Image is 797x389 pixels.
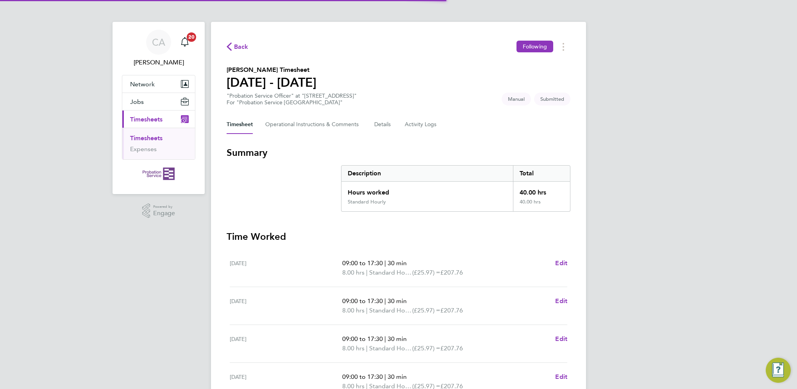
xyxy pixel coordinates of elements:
[227,93,357,106] div: "Probation Service Officer" at "[STREET_ADDRESS]"
[388,259,407,267] span: 30 min
[130,145,157,153] a: Expenses
[130,98,144,105] span: Jobs
[534,93,570,105] span: This timesheet is Submitted.
[143,168,174,180] img: probationservice-logo-retina.png
[369,344,412,353] span: Standard Hourly
[113,22,205,194] nav: Main navigation
[440,269,463,276] span: £207.76
[342,259,383,267] span: 09:00 to 17:30
[348,199,386,205] div: Standard Hourly
[142,203,175,218] a: Powered byEngage
[440,307,463,314] span: £207.76
[384,259,386,267] span: |
[227,99,357,106] div: For "Probation Service [GEOGRAPHIC_DATA]"
[366,344,368,352] span: |
[523,43,547,50] span: Following
[342,269,365,276] span: 8.00 hrs
[366,269,368,276] span: |
[555,372,567,382] a: Edit
[227,146,570,159] h3: Summary
[412,307,440,314] span: (£25.97) =
[342,344,365,352] span: 8.00 hrs
[555,297,567,305] span: Edit
[234,42,248,52] span: Back
[555,259,567,268] a: Edit
[265,115,362,134] button: Operational Instructions & Comments
[122,93,195,110] button: Jobs
[342,335,383,343] span: 09:00 to 17:30
[227,42,248,52] button: Back
[152,37,165,47] span: CA
[369,306,412,315] span: Standard Hourly
[130,116,163,123] span: Timesheets
[555,334,567,344] a: Edit
[342,307,365,314] span: 8.00 hrs
[388,373,407,380] span: 30 min
[122,58,195,67] span: Charlotte Andrews
[341,182,513,199] div: Hours worked
[230,259,342,277] div: [DATE]
[388,297,407,305] span: 30 min
[342,373,383,380] span: 09:00 to 17:30
[513,182,570,199] div: 40.00 hrs
[384,335,386,343] span: |
[388,335,407,343] span: 30 min
[412,269,440,276] span: (£25.97) =
[513,199,570,211] div: 40.00 hrs
[412,344,440,352] span: (£25.97) =
[555,373,567,380] span: Edit
[153,203,175,210] span: Powered by
[384,297,386,305] span: |
[502,93,531,105] span: This timesheet was manually created.
[342,297,383,305] span: 09:00 to 17:30
[153,210,175,217] span: Engage
[187,32,196,42] span: 20
[227,75,316,90] h1: [DATE] - [DATE]
[555,335,567,343] span: Edit
[366,307,368,314] span: |
[122,75,195,93] button: Network
[230,296,342,315] div: [DATE]
[341,166,513,181] div: Description
[555,296,567,306] a: Edit
[405,115,438,134] button: Activity Logs
[122,30,195,67] a: CA[PERSON_NAME]
[130,80,155,88] span: Network
[227,230,570,243] h3: Time Worked
[122,168,195,180] a: Go to home page
[341,165,570,212] div: Summary
[556,41,570,53] button: Timesheets Menu
[440,344,463,352] span: £207.76
[766,358,791,383] button: Engage Resource Center
[555,259,567,267] span: Edit
[516,41,553,52] button: Following
[513,166,570,181] div: Total
[130,134,163,142] a: Timesheets
[122,111,195,128] button: Timesheets
[384,373,386,380] span: |
[227,115,253,134] button: Timesheet
[122,128,195,159] div: Timesheets
[374,115,392,134] button: Details
[227,65,316,75] h2: [PERSON_NAME] Timesheet
[369,268,412,277] span: Standard Hourly
[230,334,342,353] div: [DATE]
[177,30,193,55] a: 20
